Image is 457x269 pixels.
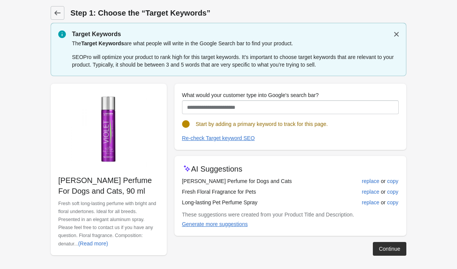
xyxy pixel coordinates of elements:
[182,212,354,218] span: These suggestions were created from your Product Title and Description.
[70,8,406,18] h1: Step 1: Choose the “Target Keywords”
[182,176,345,186] td: [PERSON_NAME] Perfume for Dogs and Cats
[362,189,379,195] div: replace
[196,121,328,127] span: Start by adding a primary keyword to track for this page.
[182,197,345,208] td: Long-lasting Pet Perfume Spray
[373,242,406,256] button: Continue
[182,186,345,197] td: Fresh Floral Fragrance for Pets
[58,91,159,167] img: 51541dfe6f70_54c56524-b6c2-4413-93ce-3762fd0ad26e.jpg
[359,196,382,209] button: replace
[387,189,398,195] div: copy
[191,164,243,174] p: AI Suggestions
[72,40,293,46] span: The are what people will write in the Google Search bar to find your product.
[182,91,319,99] label: What would your customer type into Google's search bar?
[359,174,382,188] button: replace
[379,188,387,196] span: or
[387,178,398,184] div: copy
[179,217,251,231] button: Generate more suggestions
[384,196,401,209] button: copy
[182,221,248,227] div: Generate more suggestions
[362,178,379,184] div: replace
[81,40,124,46] span: Target Keywords
[72,54,394,68] span: SEOPro will optimize your product to rank high for this target keywords. It’s important to choose...
[379,199,387,206] span: or
[379,246,400,252] div: Continue
[359,185,382,199] button: replace
[387,199,398,205] div: copy
[78,240,108,247] div: (Read more)
[58,201,156,247] span: Fresh soft long-lasting perfume with bright and floral undertones. Ideal for all breeds. Presente...
[384,174,401,188] button: copy
[75,237,111,250] button: (Read more)
[182,135,255,141] div: Re-check Target keyword SEO
[58,175,159,196] p: [PERSON_NAME] Perfume For Dogs and Cats, 90 ml
[379,177,387,185] span: or
[179,131,258,145] button: Re-check Target keyword SEO
[384,185,401,199] button: copy
[362,199,379,205] div: replace
[72,30,399,39] p: Target Keywords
